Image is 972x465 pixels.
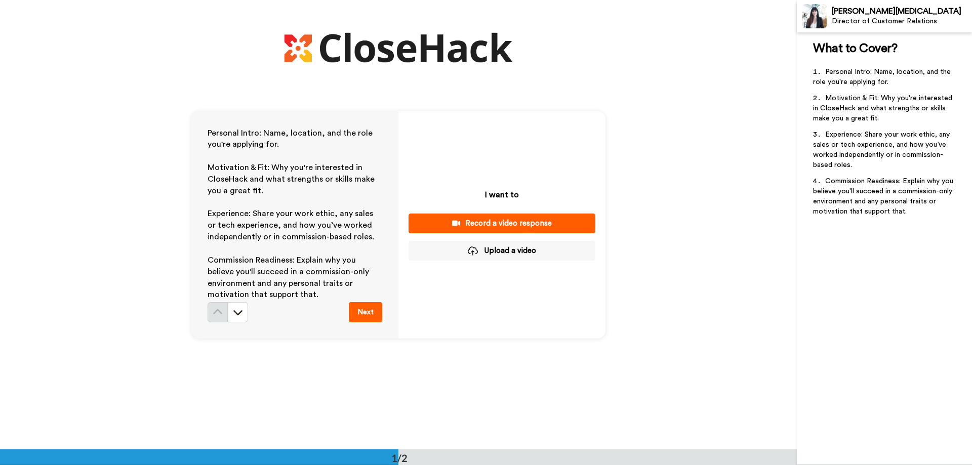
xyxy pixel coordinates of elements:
div: [PERSON_NAME][MEDICAL_DATA] [832,7,971,16]
span: Commission Readiness: Explain why you believe you'll succeed in a commission-only environment and... [208,256,371,299]
span: Personal Intro: Name, location, and the role you're applying for. [813,68,953,86]
span: Experience: Share your work ethic, any sales or tech experience, and how you’ve worked independen... [813,131,952,168]
button: Record a video response [409,214,595,233]
button: Upload a video [409,241,595,261]
div: Record a video response [417,218,587,229]
span: Commission Readiness: Explain why you believe you'll succeed in a commission-only environment and... [813,178,955,215]
span: What to Cover? [813,43,897,55]
img: Profile Image [802,4,827,28]
p: I want to [485,189,519,201]
span: Experience: Share your work ethic, any sales or tech experience, and how you’ve worked independen... [208,209,375,241]
button: Next [349,302,382,322]
span: Personal Intro: Name, location, and the role you're applying for. [208,129,375,149]
span: Motivation & Fit: Why you're interested in CloseHack and what strengths or skills make you a grea... [813,95,954,122]
div: Director of Customer Relations [832,17,971,26]
div: 1/2 [375,451,424,465]
span: Motivation & Fit: Why you're interested in CloseHack and what strengths or skills make you a grea... [208,163,377,195]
